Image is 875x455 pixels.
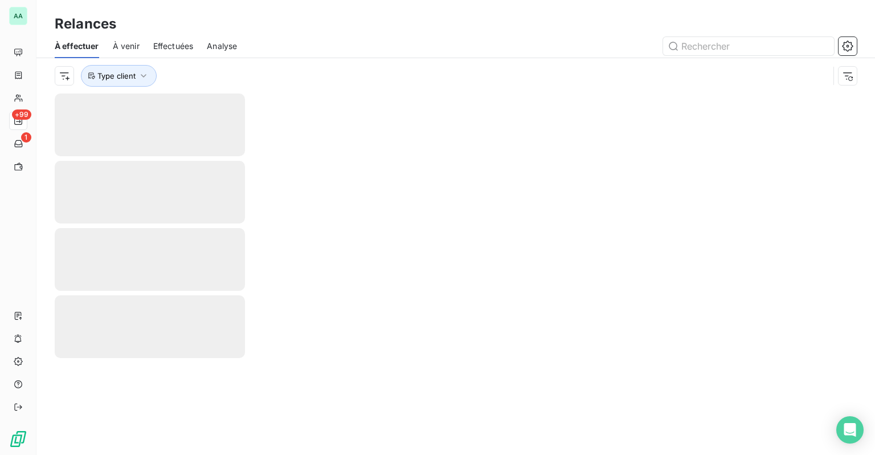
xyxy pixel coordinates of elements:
[9,430,27,448] img: Logo LeanPay
[97,71,136,80] span: Type client
[81,65,157,87] button: Type client
[9,7,27,25] div: AA
[836,416,864,444] div: Open Intercom Messenger
[12,109,31,120] span: +99
[21,132,31,143] span: 1
[55,14,116,34] h3: Relances
[55,40,99,52] span: À effectuer
[663,37,834,55] input: Rechercher
[153,40,194,52] span: Effectuées
[207,40,237,52] span: Analyse
[113,40,140,52] span: À venir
